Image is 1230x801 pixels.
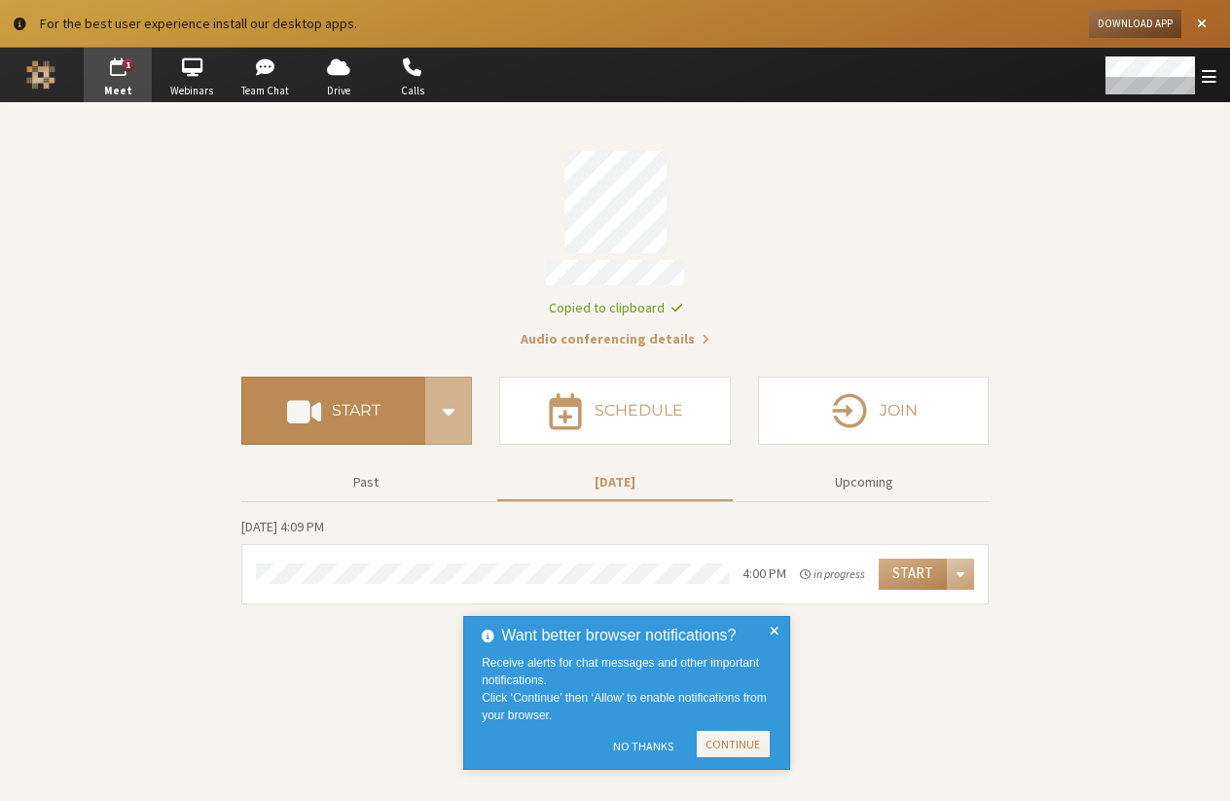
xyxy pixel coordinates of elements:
button: Logo [7,48,75,102]
span: Drive [305,83,373,99]
button: Start [879,559,947,590]
button: Close alert [1188,10,1216,38]
section: Account details [241,137,989,349]
h4: Start [332,403,380,419]
div: Start conference options [425,377,472,445]
h4: Join [880,403,918,419]
button: No Thanks [603,731,682,762]
span: Copied to clipboard [549,299,682,316]
button: Download App [1089,10,1181,38]
button: Past [248,465,484,499]
button: [DATE] [497,465,733,499]
span: Team Chat [232,83,300,99]
span: Calls [379,83,447,99]
div: 4:00 PM [742,564,786,584]
div: Open menu [947,559,974,590]
h4: Schedule [595,403,683,419]
button: Schedule [499,377,730,445]
button: Continue [697,731,770,757]
span: Meet [84,83,152,99]
span: [DATE] 4:09 PM [241,518,324,535]
button: Upcoming [746,465,982,499]
div: Open menu [1088,48,1230,102]
div: Receive alerts for chat messages and other important notifications. Click ‘Continue’ then ‘Allow’... [482,654,777,724]
div: 1 [123,58,135,72]
span: Webinars [158,83,226,99]
span: Want better browser notifications? [501,624,736,647]
div: For the best user experience install our desktop apps. [40,14,1075,34]
em: in progress [800,565,865,583]
iframe: Chat [1181,750,1215,787]
img: Iotum [26,60,55,90]
section: Today's Meetings [241,516,989,604]
button: Join [758,377,989,445]
button: Start [241,377,425,445]
button: Audio conferencing details [521,329,709,349]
